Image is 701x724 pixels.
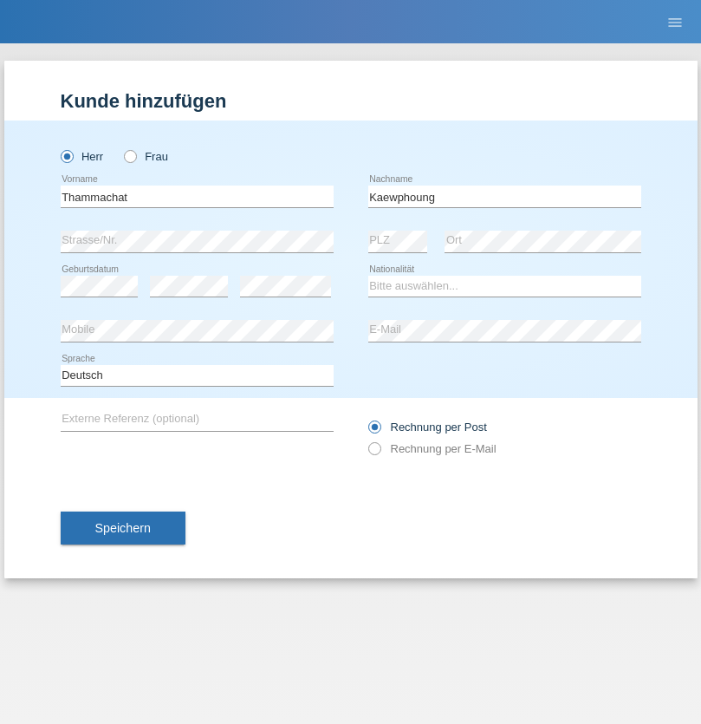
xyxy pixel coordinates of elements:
input: Frau [124,150,135,161]
label: Herr [61,150,104,163]
span: Speichern [95,521,151,535]
label: Rechnung per E-Mail [368,442,497,455]
a: menu [658,16,692,27]
h1: Kunde hinzufügen [61,90,641,112]
label: Frau [124,150,168,163]
label: Rechnung per Post [368,421,487,434]
input: Rechnung per E-Mail [368,442,380,464]
i: menu [666,14,684,31]
input: Herr [61,150,72,161]
button: Speichern [61,512,185,545]
input: Rechnung per Post [368,421,380,442]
